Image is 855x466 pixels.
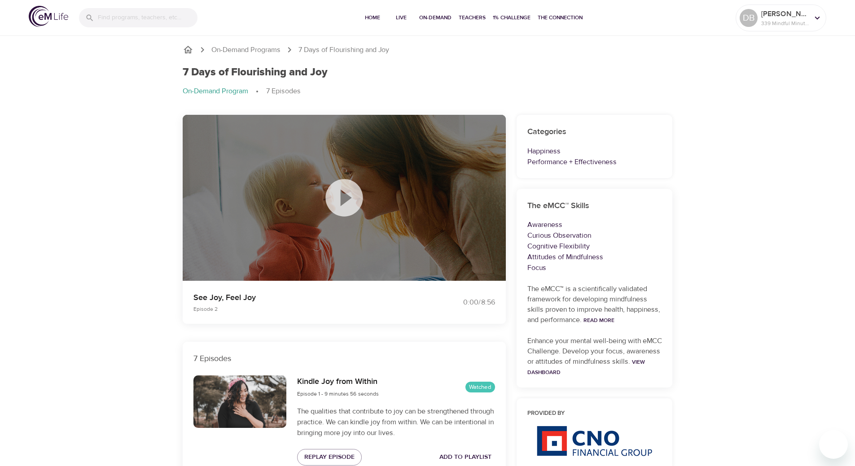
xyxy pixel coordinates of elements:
[527,336,662,377] p: Enhance your mental well-being with eMCC Challenge. Develop your focus, awareness or attitudes of...
[493,13,531,22] span: 1% Challenge
[193,305,417,313] p: Episode 2
[419,13,452,22] span: On-Demand
[527,252,662,262] p: Attitudes of Mindfulness
[193,292,417,304] p: See Joy, Feel Joy
[98,8,197,27] input: Find programs, teachers, etc...
[527,358,645,376] a: View Dashboard
[583,317,614,324] a: Read More
[211,45,281,55] a: On-Demand Programs
[527,200,662,213] h6: The eMCC™ Skills
[527,157,662,167] p: Performance + Effectiveness
[465,383,495,392] span: Watched
[428,297,495,308] div: 0:00 / 8:56
[183,86,248,96] p: On-Demand Program
[362,13,383,22] span: Home
[297,406,495,438] p: The qualities that contribute to joy can be strengthened through practice. We can kindle joy from...
[29,6,68,27] img: logo
[298,45,389,55] p: 7 Days of Flourishing and Joy
[527,409,662,418] h6: Provided by
[304,452,355,463] span: Replay Episode
[527,230,662,241] p: Curious Observation
[297,390,379,397] span: Episode 1 - 9 minutes 56 seconds
[761,9,809,19] p: [PERSON_NAME]
[527,126,662,139] h6: Categories
[266,86,301,96] p: 7 Episodes
[538,13,583,22] span: The Connection
[183,86,673,97] nav: breadcrumb
[819,430,848,459] iframe: Button to launch messaging window
[527,219,662,230] p: Awareness
[390,13,412,22] span: Live
[527,241,662,252] p: Cognitive Flexibility
[297,375,379,388] h6: Kindle Joy from Within
[183,66,328,79] h1: 7 Days of Flourishing and Joy
[761,19,809,27] p: 339 Mindful Minutes
[740,9,758,27] div: DB
[183,44,673,55] nav: breadcrumb
[536,426,652,456] img: CNO%20logo.png
[193,353,495,365] p: 7 Episodes
[527,284,662,325] p: The eMCC™ is a scientifically validated framework for developing mindfulness skills proven to imp...
[527,262,662,273] p: Focus
[436,449,495,466] button: Add to Playlist
[297,449,362,466] button: Replay Episode
[459,13,486,22] span: Teachers
[439,452,491,463] span: Add to Playlist
[527,146,662,157] p: Happiness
